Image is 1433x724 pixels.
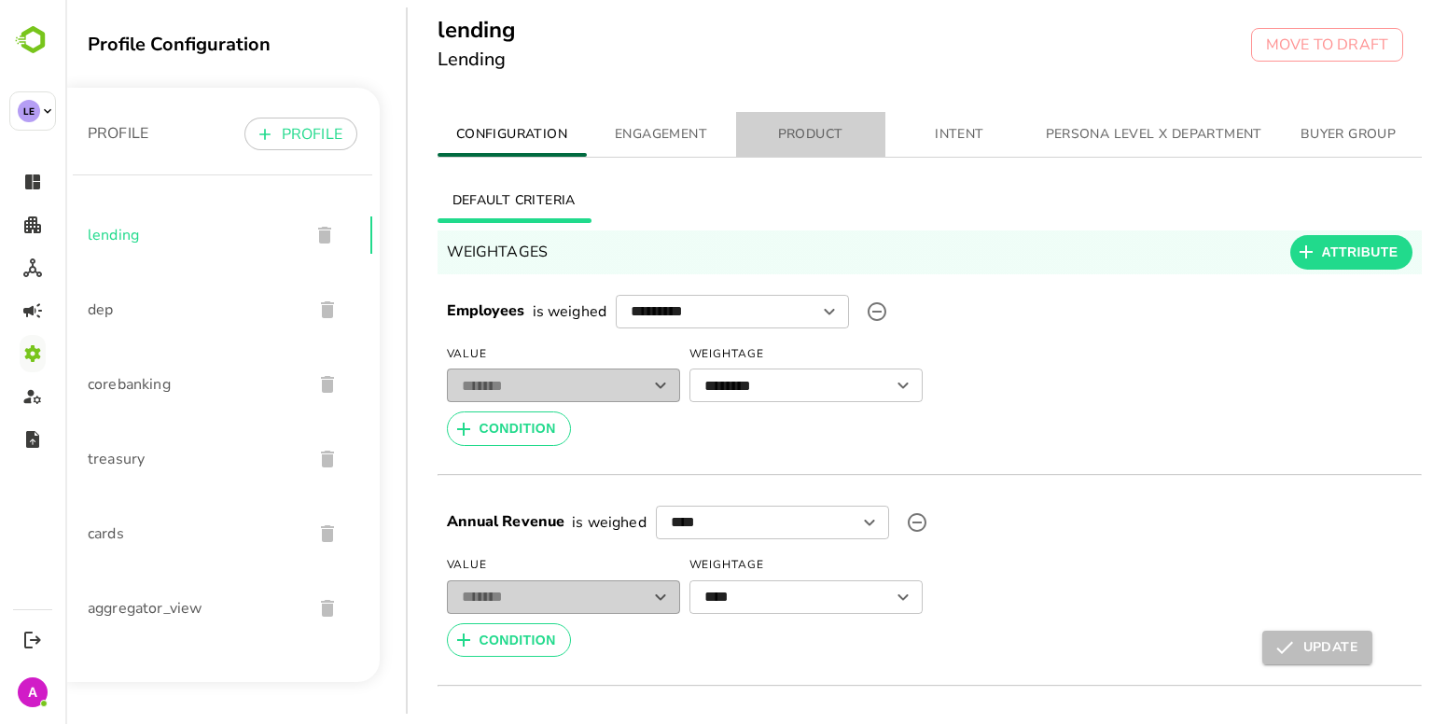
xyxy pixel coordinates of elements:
div: LE [18,100,40,122]
button: ATTRIBUTE [1225,235,1348,270]
label: upload picture [793,293,830,330]
h5: lending [372,15,451,45]
button: Logout [20,627,45,652]
span: INTENT [831,123,958,146]
div: lending [7,198,307,272]
button: Open [825,372,851,398]
div: Profile Configuration [22,32,314,57]
button: DEFAULT CRITERIA [372,178,525,223]
button: Open [791,509,817,536]
h6: Annual Revenue [382,510,500,535]
span: aggregator_view [22,597,232,620]
span: Value [382,340,615,369]
span: lending [22,224,230,246]
div: A [18,677,48,707]
span: ENGAGEMENT [533,123,660,146]
button: UPDATE [1197,631,1307,664]
h6: Employees [382,299,460,324]
p: is weighed [467,300,542,323]
span: treasury [22,448,232,470]
span: Weightage [624,340,857,369]
p: MOVE TO DRAFT [1201,34,1323,56]
span: PRODUCT [682,123,809,146]
div: aggregator_view [7,571,307,646]
button: Open [825,584,851,610]
h6: Lending [372,45,451,75]
span: CONDITION [414,417,491,440]
button: PROFILE [179,118,292,150]
span: CONFIGURATION [383,123,510,146]
span: dep [22,299,232,321]
span: Value [382,550,615,580]
p: is weighed [507,511,581,534]
p: PROFILE [22,122,83,145]
span: cards [22,522,232,545]
button: CONDITION [382,623,506,658]
span: corebanking [22,373,232,396]
div: basic tabs example [372,178,1357,223]
button: Open [751,299,777,325]
h6: WEIGHTAGES [382,239,483,265]
img: BambooboxLogoMark.f1c84d78b4c51b1a7b5f700c9845e183.svg [9,22,57,58]
span: ATTRIBUTE [1257,241,1333,264]
span: Weightage [624,550,857,580]
span: PERSONA LEVEL X DEPARTMENT [981,123,1197,146]
div: treasury [7,422,307,496]
button: CONDITION [382,411,506,446]
div: corebanking [7,347,307,422]
label: upload picture [833,504,870,541]
span: BUYER GROUP [1219,123,1346,146]
button: MOVE TO DRAFT [1186,28,1338,62]
p: PROFILE [216,123,277,146]
div: dep [7,272,307,347]
div: cards [7,496,307,571]
div: simple tabs [372,112,1357,157]
span: CONDITION [414,629,491,652]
